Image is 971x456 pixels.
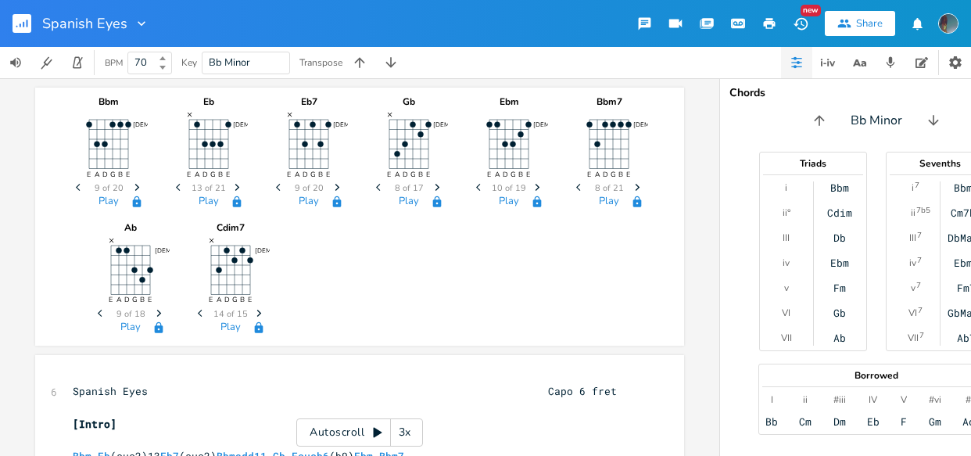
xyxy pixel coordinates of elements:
[799,415,812,428] div: Cm
[370,97,448,106] div: Gb
[170,97,248,106] div: Eb
[91,223,170,232] div: Ab
[155,246,225,255] text: [DEMOGRAPHIC_DATA]
[587,170,591,179] text: E
[518,170,523,179] text: B
[387,170,391,179] text: E
[803,393,808,406] div: ii
[209,234,214,246] text: ×
[220,321,241,335] button: Play
[833,232,846,244] div: Db
[919,329,924,342] sup: 7
[303,170,308,179] text: D
[833,332,846,344] div: Ab
[595,170,600,179] text: A
[781,332,792,344] div: VII
[42,16,127,31] span: Spanish Eyes
[771,393,773,406] div: I
[511,170,516,179] text: G
[187,170,191,179] text: E
[118,170,123,179] text: B
[801,5,821,16] div: New
[124,296,130,305] text: D
[192,184,226,192] span: 13 of 21
[633,120,704,129] text: [DEMOGRAPHIC_DATA]
[418,170,423,179] text: B
[333,120,403,129] text: [DEMOGRAPHIC_DATA]
[603,170,608,179] text: D
[909,257,916,269] div: iv
[833,282,846,294] div: Fm
[911,206,915,219] div: ii
[109,296,113,305] text: E
[915,179,919,192] sup: 7
[232,296,238,305] text: G
[908,332,919,344] div: VII
[901,393,907,406] div: V
[148,296,152,305] text: E
[240,296,245,305] text: B
[218,170,223,179] text: B
[830,257,849,269] div: Ebm
[224,296,230,305] text: D
[99,196,119,209] button: Play
[760,159,866,168] div: Triads
[295,170,300,179] text: A
[395,184,424,192] span: 8 of 17
[784,282,789,294] div: v
[611,170,616,179] text: G
[187,108,192,120] text: ×
[209,56,250,70] span: Bb Minor
[110,170,116,179] text: G
[226,170,230,179] text: E
[310,170,316,179] text: G
[867,415,880,428] div: Eb
[833,415,846,428] div: Dm
[70,97,148,106] div: Bbm
[618,170,623,179] text: B
[526,170,530,179] text: E
[833,393,846,406] div: #iii
[73,417,116,431] span: [Intro]
[911,282,915,294] div: v
[830,181,849,194] div: Bbm
[912,181,914,194] div: i
[399,196,419,209] button: Play
[255,246,325,255] text: [DEMOGRAPHIC_DATA]
[109,234,114,246] text: ×
[195,170,200,179] text: A
[433,120,503,129] text: [DEMOGRAPHIC_DATA]
[503,170,508,179] text: D
[133,120,203,129] text: [DEMOGRAPHIC_DATA]
[192,223,270,232] div: Cdim7
[95,170,100,179] text: A
[929,393,941,406] div: #vi
[199,196,219,209] button: Play
[299,58,342,67] div: Transpose
[901,415,907,428] div: F
[202,170,208,179] text: D
[132,296,138,305] text: G
[917,229,922,242] sup: 7
[213,310,248,318] span: 14 of 15
[116,310,145,318] span: 9 of 18
[296,418,423,447] div: Autoscroll
[626,170,630,179] text: E
[929,415,941,428] div: Gm
[599,196,619,209] button: Play
[783,232,790,244] div: III
[102,170,108,179] text: D
[917,254,922,267] sup: 7
[765,415,778,428] div: Bb
[318,170,323,179] text: B
[403,170,408,179] text: D
[73,384,617,398] span: Spanish Eyes Capo 6 fret
[783,257,790,269] div: iv
[783,206,790,219] div: ii°
[326,170,330,179] text: E
[499,196,519,209] button: Play
[233,120,303,129] text: [DEMOGRAPHIC_DATA]
[827,206,852,219] div: Cdim
[570,97,648,106] div: Bbm7
[87,170,91,179] text: E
